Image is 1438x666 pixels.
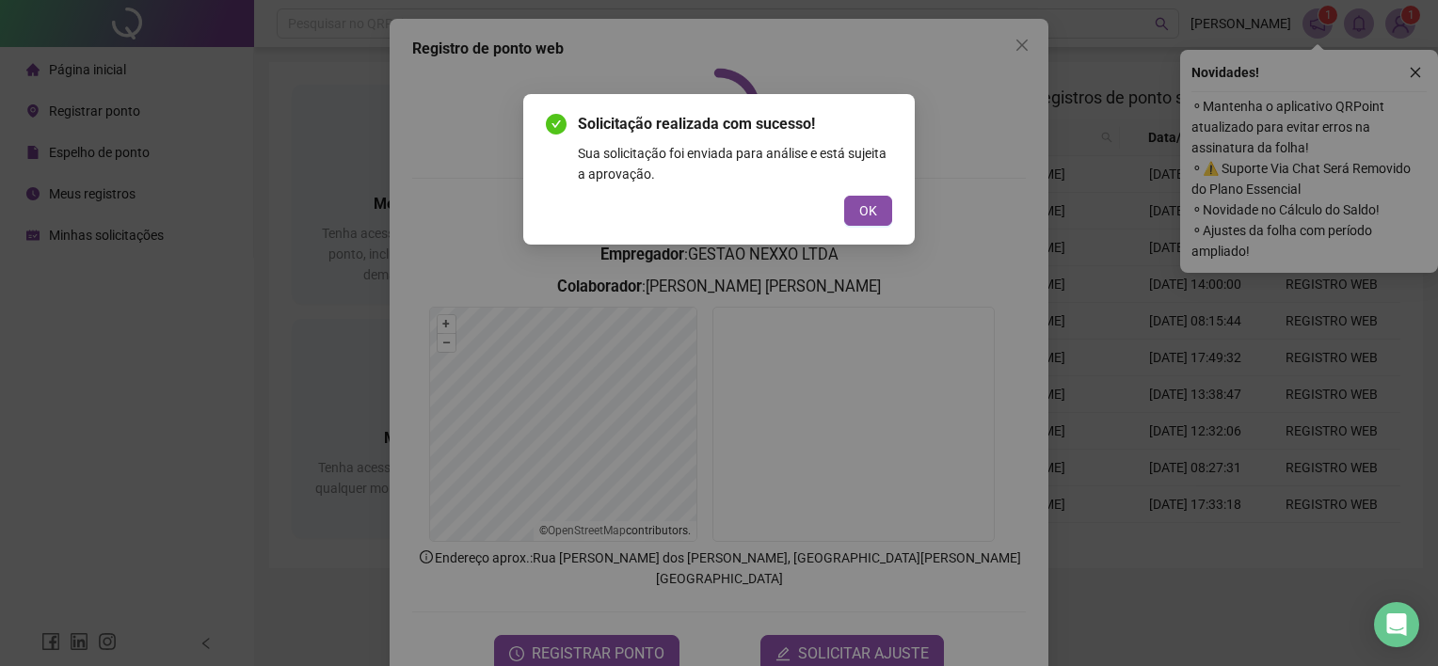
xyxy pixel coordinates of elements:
[578,143,892,184] div: Sua solicitação foi enviada para análise e está sujeita a aprovação.
[844,196,892,226] button: OK
[546,114,567,135] span: check-circle
[578,113,892,135] span: Solicitação realizada com sucesso!
[859,200,877,221] span: OK
[1374,602,1419,647] div: Open Intercom Messenger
